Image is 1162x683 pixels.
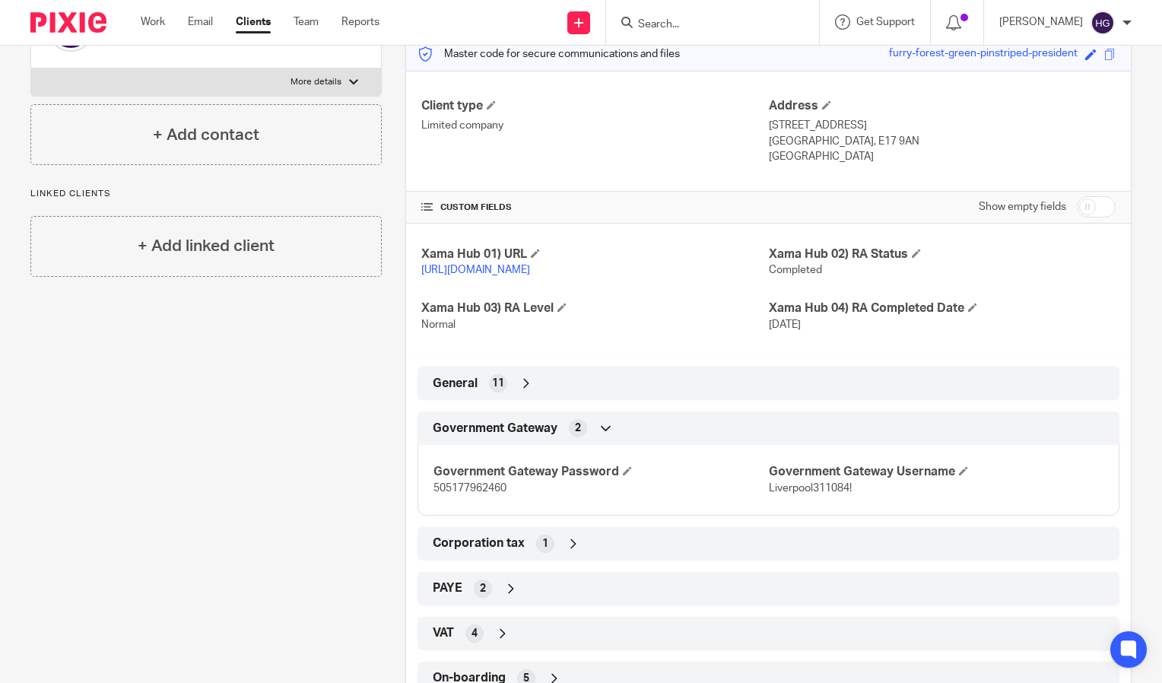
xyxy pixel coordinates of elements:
[769,118,1116,133] p: [STREET_ADDRESS]
[421,118,768,133] p: Limited company
[421,265,530,275] a: [URL][DOMAIN_NAME]
[294,14,319,30] a: Team
[138,234,275,258] h4: + Add linked client
[433,625,454,641] span: VAT
[769,265,822,275] span: Completed
[417,46,680,62] p: Master code for secure communications and files
[341,14,379,30] a: Reports
[433,535,525,551] span: Corporation tax
[421,202,768,214] h4: CUSTOM FIELDS
[421,98,768,114] h4: Client type
[637,18,773,32] input: Search
[471,626,478,641] span: 4
[1091,11,1115,35] img: svg%3E
[30,12,106,33] img: Pixie
[421,319,456,330] span: Normal
[141,14,165,30] a: Work
[153,123,259,147] h4: + Add contact
[769,149,1116,164] p: [GEOGRAPHIC_DATA]
[480,581,486,596] span: 2
[492,376,504,391] span: 11
[421,246,768,262] h4: Xama Hub 01) URL
[290,76,341,88] p: More details
[188,14,213,30] a: Email
[575,421,581,436] span: 2
[999,14,1083,30] p: [PERSON_NAME]
[769,464,1103,480] h4: Government Gateway Username
[769,319,801,330] span: [DATE]
[769,300,1116,316] h4: Xama Hub 04) RA Completed Date
[769,134,1116,149] p: [GEOGRAPHIC_DATA], E17 9AN
[769,483,852,494] span: Liverpool311084!
[542,536,548,551] span: 1
[856,17,915,27] span: Get Support
[979,199,1066,214] label: Show empty fields
[889,46,1078,63] div: furry-forest-green-pinstriped-president
[769,98,1116,114] h4: Address
[30,188,382,200] p: Linked clients
[421,300,768,316] h4: Xama Hub 03) RA Level
[236,14,271,30] a: Clients
[433,421,557,437] span: Government Gateway
[433,483,506,494] span: 505177962460
[433,580,462,596] span: PAYE
[769,246,1116,262] h4: Xama Hub 02) RA Status
[433,376,478,392] span: General
[433,464,768,480] h4: Government Gateway Password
